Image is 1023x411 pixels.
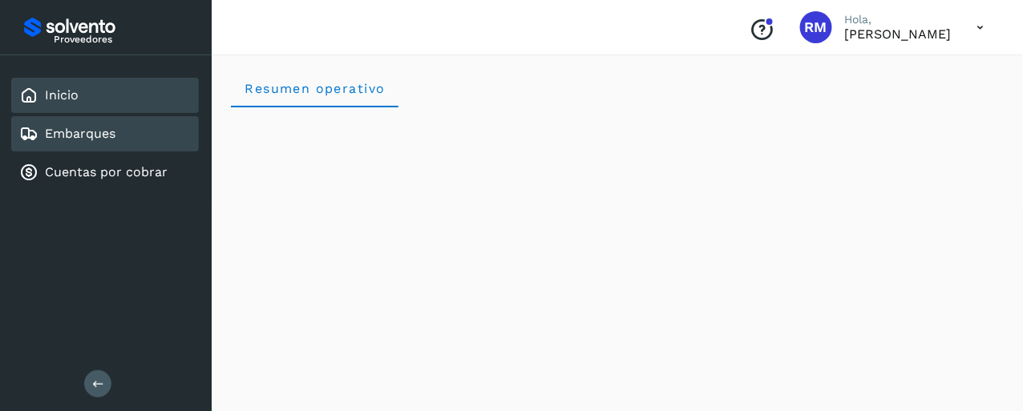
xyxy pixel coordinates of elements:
[11,116,199,151] div: Embarques
[54,34,192,45] p: Proveedores
[11,155,199,190] div: Cuentas por cobrar
[45,164,168,179] a: Cuentas por cobrar
[45,126,115,141] a: Embarques
[45,87,79,103] a: Inicio
[244,81,386,96] span: Resumen operativo
[845,13,952,26] p: Hola,
[845,26,952,42] p: RICARDO MONTEMAYOR
[11,78,199,113] div: Inicio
